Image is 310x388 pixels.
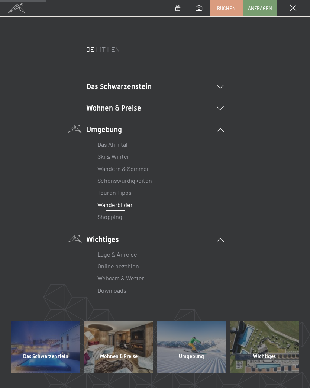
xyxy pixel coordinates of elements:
[97,153,129,160] a: Ski & Winter
[228,321,301,373] a: Wichtiges Alle Wanderbilder des Hotel Schwarzenstein ansehen
[100,353,138,360] span: Wohnen & Preise
[248,5,272,12] span: Anfragen
[210,0,243,16] a: Buchen
[86,45,94,53] a: DE
[97,141,127,148] a: Das Ahrntal
[243,0,276,16] a: Anfragen
[9,321,82,373] a: Das Schwarzenstein Alle Wanderbilder des Hotel Schwarzenstein ansehen
[217,5,236,12] span: Buchen
[82,321,155,373] a: Wohnen & Preise Alle Wanderbilder des Hotel Schwarzenstein ansehen
[97,201,133,208] a: Wanderbilder
[23,353,68,360] span: Das Schwarzenstein
[97,189,132,196] a: Touren Tipps
[97,165,149,172] a: Wandern & Sommer
[179,353,204,360] span: Umgebung
[253,353,276,360] span: Wichtiges
[97,274,144,282] a: Webcam & Wetter
[111,45,120,53] a: EN
[97,213,122,220] a: Shopping
[97,287,126,294] a: Downloads
[155,321,228,373] a: Umgebung Alle Wanderbilder des Hotel Schwarzenstein ansehen
[100,45,106,53] a: IT
[97,263,139,270] a: Online bezahlen
[97,251,137,258] a: Lage & Anreise
[97,177,152,184] a: Sehenswürdigkeiten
